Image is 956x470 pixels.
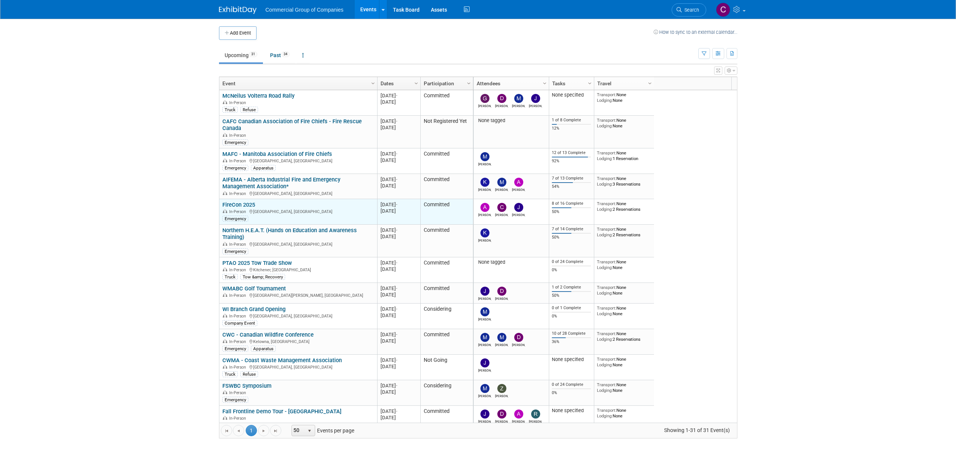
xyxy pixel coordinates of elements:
[552,305,591,311] div: 0 of 1 Complete
[222,241,374,247] div: [GEOGRAPHIC_DATA], [GEOGRAPHIC_DATA]
[597,227,651,237] div: None 2 Reservations
[381,99,417,105] div: [DATE]
[597,123,613,128] span: Lodging:
[478,187,491,192] div: Kelly Mayhew
[682,7,699,13] span: Search
[273,428,279,434] span: Go to the last page
[396,332,397,337] span: -
[246,425,257,436] span: 1
[514,203,523,212] img: Jamie Zimmerman
[597,357,651,367] div: None None
[597,98,613,103] span: Lodging:
[597,305,616,311] span: Transport:
[264,48,295,62] a: Past34
[597,150,616,156] span: Transport:
[229,416,248,421] span: In-Person
[229,390,248,395] span: In-Person
[495,187,508,192] div: Mike Feduniw
[597,382,616,387] span: Transport:
[480,287,489,296] img: Jason Fast
[552,209,591,215] div: 50%
[381,408,417,414] div: [DATE]
[381,227,417,233] div: [DATE]
[222,151,332,157] a: MAFC - Manitoba Association of Fire Chiefs
[597,408,616,413] span: Transport:
[480,333,489,342] img: Mike Feduniw
[597,176,616,181] span: Transport:
[597,118,616,123] span: Transport:
[597,207,613,212] span: Lodging:
[465,77,473,88] a: Column Settings
[716,3,730,17] img: Cole Mattern
[233,425,244,436] a: Go to the previous page
[223,267,227,271] img: In-Person Event
[381,338,417,344] div: [DATE]
[396,227,397,233] span: -
[552,390,591,396] div: 0%
[222,364,374,370] div: [GEOGRAPHIC_DATA], [GEOGRAPHIC_DATA]
[480,384,489,393] img: Mike Thomson
[420,148,473,174] td: Committed
[420,174,473,199] td: Committed
[223,242,227,246] img: In-Person Event
[396,357,397,363] span: -
[512,103,525,108] div: Morgan MacKay
[222,176,340,190] a: AIFEMA - Alberta Industrial Fire and Emergency Management Association*
[396,306,397,312] span: -
[420,283,473,304] td: Committed
[552,126,591,131] div: 12%
[381,389,417,395] div: [DATE]
[240,274,285,280] div: Tow &amp; Recovery
[381,157,417,163] div: [DATE]
[229,339,248,344] span: In-Person
[420,225,473,257] td: Committed
[381,306,417,312] div: [DATE]
[552,285,591,290] div: 1 of 2 Complete
[597,201,651,212] div: None 2 Reservations
[478,367,491,372] div: Jason Fast
[369,77,377,88] a: Column Settings
[223,209,227,213] img: In-Person Event
[514,94,523,103] img: Morgan MacKay
[381,92,417,99] div: [DATE]
[495,419,508,423] div: Derek MacDonald
[552,92,591,98] div: None specified
[261,428,267,434] span: Go to the next page
[240,371,258,377] div: Refuse
[497,384,506,393] img: Zachary Button
[381,176,417,183] div: [DATE]
[381,260,417,266] div: [DATE]
[396,93,397,98] span: -
[597,305,651,316] div: None None
[552,201,591,206] div: 8 of 16 Complete
[478,419,491,423] div: Jamie Zimmerman
[229,159,248,163] span: In-Person
[223,365,227,369] img: In-Person Event
[223,100,227,104] img: In-Person Event
[222,338,374,345] div: Kelowna, [GEOGRAPHIC_DATA]
[497,94,506,103] img: David West
[552,259,591,264] div: 0 of 24 Complete
[478,342,491,347] div: Mike Feduniw
[552,267,591,273] div: 0%
[529,103,542,108] div: Jason Fast
[597,337,613,342] span: Lodging:
[478,393,491,398] div: Mike Thomson
[476,118,546,124] div: None tagged
[657,425,737,435] span: Showing 1-31 of 31 Event(s)
[222,285,286,292] a: WMABC Golf Tournament
[552,339,591,345] div: 36%
[222,227,357,241] a: Northern H.E.A.T. (Hands on Education and Awareness Training)
[542,80,548,86] span: Column Settings
[381,414,417,421] div: [DATE]
[396,408,397,414] span: -
[552,118,591,123] div: 1 of 8 Complete
[597,331,651,342] div: None 2 Reservations
[282,425,362,436] span: Events per page
[258,425,269,436] a: Go to the next page
[552,176,591,181] div: 7 of 13 Complete
[222,201,255,208] a: FireCon 2025
[223,293,227,297] img: In-Person Event
[381,363,417,370] div: [DATE]
[222,408,341,415] a: Fall Frontline Demo Tour - [GEOGRAPHIC_DATA]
